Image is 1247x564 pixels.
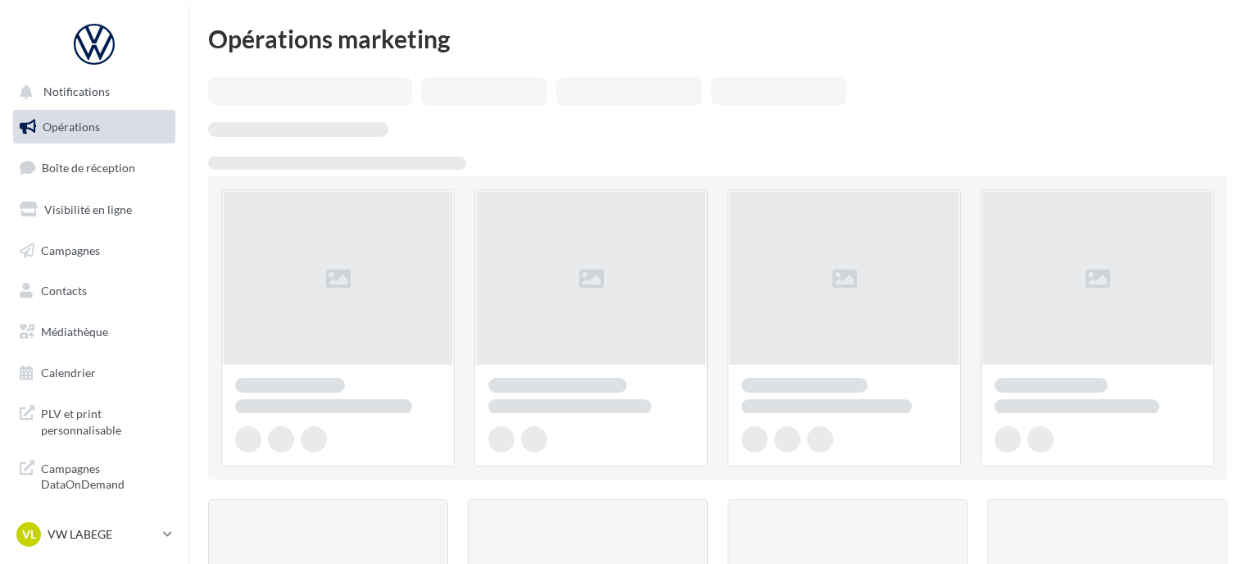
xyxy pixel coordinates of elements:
span: PLV et print personnalisable [41,403,169,438]
span: Opérations [43,120,100,134]
a: Campagnes DataOnDemand [10,451,179,499]
span: Calendrier [41,366,96,380]
a: Boîte de réception [10,150,179,185]
a: Calendrier [10,356,179,390]
a: Médiathèque [10,315,179,349]
a: PLV et print personnalisable [10,396,179,444]
a: Contacts [10,274,179,308]
a: VL VW LABEGE [13,519,175,550]
a: Visibilité en ligne [10,193,179,227]
a: Campagnes [10,234,179,268]
div: Opérations marketing [208,26,1227,51]
a: Opérations [10,110,179,144]
span: Boîte de réception [42,161,135,175]
span: Visibilité en ligne [44,202,132,216]
span: Campagnes [41,243,100,257]
span: VL [22,526,36,543]
p: VW LABEGE [48,526,156,543]
span: Contacts [41,284,87,298]
span: Campagnes DataOnDemand [41,457,169,493]
span: Notifications [43,85,110,99]
span: Médiathèque [41,325,108,339]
